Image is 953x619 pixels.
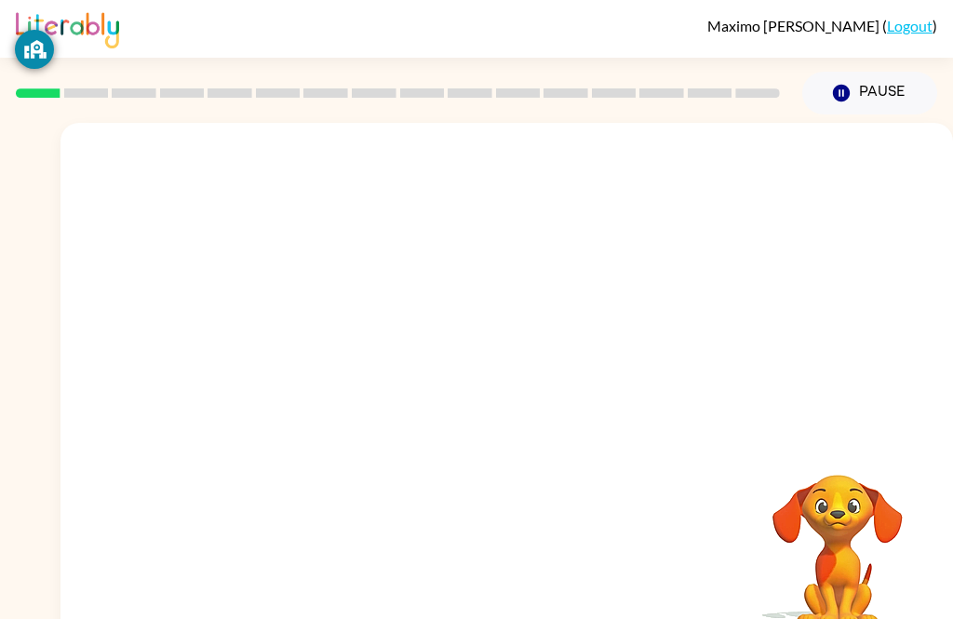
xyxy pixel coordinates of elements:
[707,17,882,34] span: Maximo [PERSON_NAME]
[887,17,933,34] a: Logout
[15,30,54,69] button: GoGuardian Privacy Information
[707,17,937,34] div: ( )
[802,72,937,114] button: Pause
[16,7,119,48] img: Literably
